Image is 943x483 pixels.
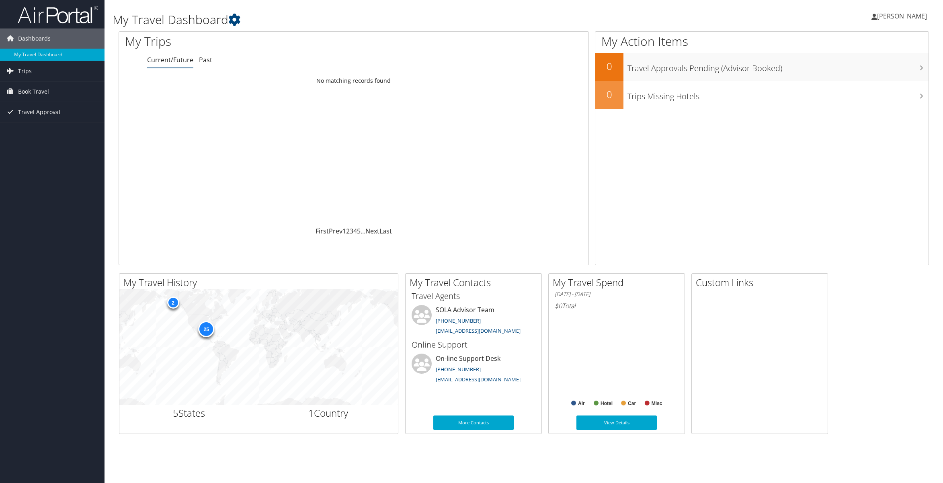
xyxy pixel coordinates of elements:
[265,406,392,420] h2: Country
[595,59,623,73] h2: 0
[361,227,365,235] span: …
[18,5,98,24] img: airportal-logo.png
[329,227,342,235] a: Prev
[350,227,353,235] a: 3
[871,4,935,28] a: [PERSON_NAME]
[410,276,541,289] h2: My Travel Contacts
[436,327,521,334] a: [EMAIL_ADDRESS][DOMAIN_NAME]
[125,406,253,420] h2: States
[18,82,49,102] span: Book Travel
[125,33,387,50] h1: My Trips
[173,406,178,420] span: 5
[18,29,51,49] span: Dashboards
[199,55,212,64] a: Past
[578,401,585,406] text: Air
[595,88,623,101] h2: 0
[601,401,613,406] text: Hotel
[147,55,193,64] a: Current/Future
[595,33,929,50] h1: My Action Items
[553,276,685,289] h2: My Travel Spend
[408,354,539,387] li: On-line Support Desk
[357,227,361,235] a: 5
[123,276,398,289] h2: My Travel History
[627,59,929,74] h3: Travel Approvals Pending (Advisor Booked)
[433,415,514,430] a: More Contacts
[346,227,350,235] a: 2
[627,87,929,102] h3: Trips Missing Hotels
[198,321,214,337] div: 25
[379,227,392,235] a: Last
[113,11,661,28] h1: My Travel Dashboard
[308,406,314,420] span: 1
[576,415,657,430] a: View Details
[436,366,481,373] a: [PHONE_NUMBER]
[436,376,521,383] a: [EMAIL_ADDRESS][DOMAIN_NAME]
[555,291,679,298] h6: [DATE] - [DATE]
[595,53,929,81] a: 0Travel Approvals Pending (Advisor Booked)
[412,291,535,302] h3: Travel Agents
[436,317,481,324] a: [PHONE_NUMBER]
[628,401,636,406] text: Car
[696,276,828,289] h2: Custom Links
[342,227,346,235] a: 1
[18,61,32,81] span: Trips
[316,227,329,235] a: First
[412,339,535,350] h3: Online Support
[18,102,60,122] span: Travel Approval
[555,301,562,310] span: $0
[595,81,929,109] a: 0Trips Missing Hotels
[555,301,679,310] h6: Total
[652,401,662,406] text: Misc
[877,12,927,20] span: [PERSON_NAME]
[119,74,588,88] td: No matching records found
[167,297,179,309] div: 2
[365,227,379,235] a: Next
[353,227,357,235] a: 4
[408,305,539,338] li: SOLA Advisor Team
